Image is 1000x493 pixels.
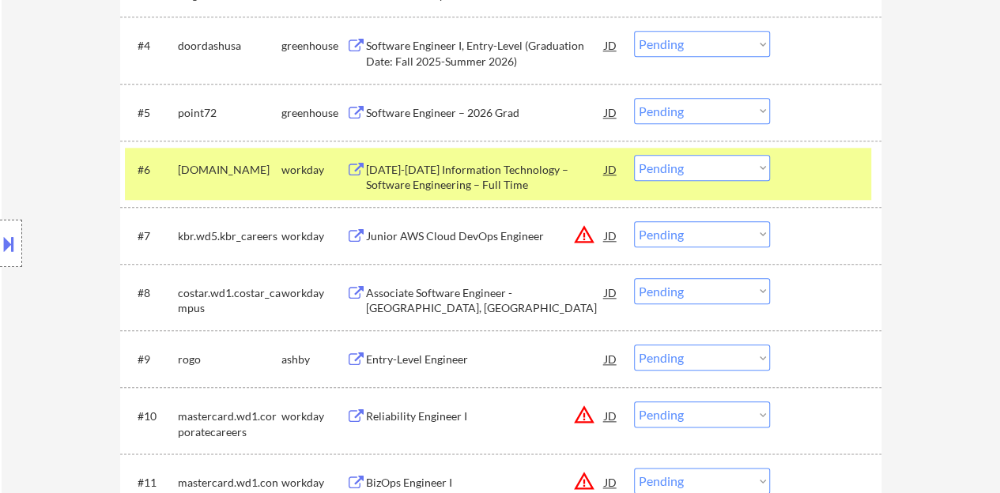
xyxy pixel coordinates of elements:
[281,105,346,121] div: greenhouse
[281,352,346,367] div: ashby
[573,224,595,246] button: warning_amber
[366,38,605,69] div: Software Engineer I, Entry-Level (Graduation Date: Fall 2025-Summer 2026)
[573,470,595,492] button: warning_amber
[366,228,605,244] div: Junior AWS Cloud DevOps Engineer
[366,285,605,316] div: Associate Software Engineer - [GEOGRAPHIC_DATA], [GEOGRAPHIC_DATA]
[281,475,346,491] div: workday
[603,31,619,59] div: JD
[178,38,281,54] div: doordashusa
[603,98,619,126] div: JD
[281,162,346,178] div: workday
[603,278,619,307] div: JD
[366,352,605,367] div: Entry-Level Engineer
[366,475,605,491] div: BizOps Engineer I
[573,404,595,426] button: warning_amber
[603,344,619,373] div: JD
[281,285,346,301] div: workday
[603,221,619,250] div: JD
[178,408,281,439] div: mastercard.wd1.corporatecareers
[281,408,346,424] div: workday
[138,475,165,491] div: #11
[603,155,619,183] div: JD
[603,401,619,430] div: JD
[138,38,165,54] div: #4
[281,38,346,54] div: greenhouse
[138,408,165,424] div: #10
[366,408,605,424] div: Reliability Engineer I
[366,162,605,193] div: [DATE]-[DATE] Information Technology – Software Engineering – Full Time
[281,228,346,244] div: workday
[366,105,605,121] div: Software Engineer – 2026 Grad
